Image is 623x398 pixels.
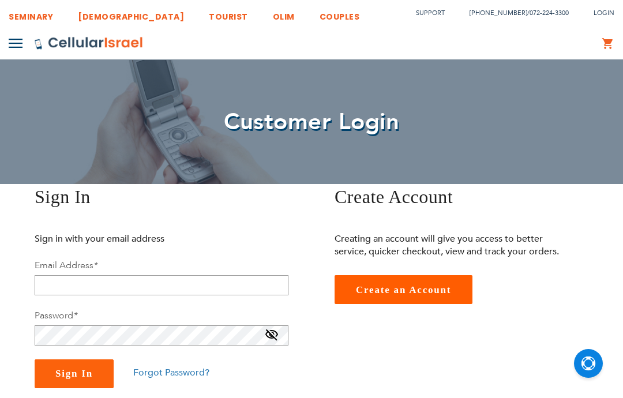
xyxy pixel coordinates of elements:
button: Sign In [35,359,114,388]
span: Create Account [335,186,453,207]
img: Cellular Israel Logo [34,36,144,50]
input: Email [35,275,288,295]
a: Create an Account [335,275,472,304]
label: Password [35,309,77,322]
img: Toggle Menu [9,39,22,48]
a: Support [416,9,445,17]
span: Sign In [35,186,91,207]
span: Customer Login [224,106,399,138]
li: / [458,5,569,21]
a: OLIM [273,3,295,24]
a: TOURIST [209,3,248,24]
a: Forgot Password? [133,366,209,379]
span: Sign In [55,368,93,379]
a: COUPLES [320,3,360,24]
a: [DEMOGRAPHIC_DATA] [78,3,184,24]
a: 072-224-3300 [530,9,569,17]
p: Sign in with your email address [35,232,268,245]
a: [PHONE_NUMBER] [470,9,527,17]
p: Creating an account will give you access to better service, quicker checkout, view and track your... [335,232,568,258]
span: Create an Account [356,284,451,295]
label: Email Address [35,259,97,272]
a: SEMINARY [9,3,53,24]
span: Login [594,9,614,17]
